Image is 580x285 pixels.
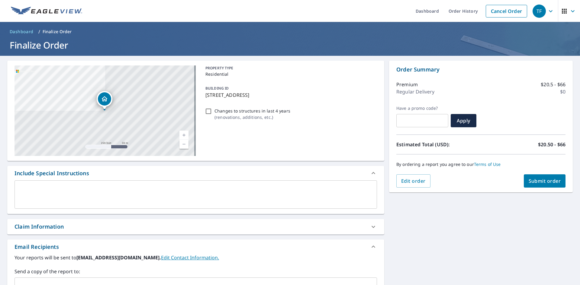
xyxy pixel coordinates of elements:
[38,28,40,35] li: /
[97,91,112,110] div: Dropped pin, building 1, Residential property, 224 Shadybrooke Dr N Douglassville, PA 19518
[524,174,566,188] button: Submit order
[560,88,565,95] p: $0
[396,88,434,95] p: Regular Delivery
[7,166,384,180] div: Include Special Instructions
[10,29,34,35] span: Dashboard
[451,114,476,127] button: Apply
[396,174,430,188] button: Edit order
[205,65,375,71] p: PROPERTY TYPE
[529,178,561,184] span: Submit order
[533,5,546,18] div: TF
[538,141,565,148] p: $20.50 - $66
[11,7,82,16] img: EV Logo
[456,117,472,124] span: Apply
[205,86,229,91] p: BUILDING ID
[396,141,481,148] p: Estimated Total (USD):
[486,5,527,17] a: Cancel Order
[7,27,573,36] nav: breadcrumb
[14,169,89,177] div: Include Special Instructions
[214,108,290,114] p: Changes to structures in last 4 years
[14,268,377,275] label: Send a copy of the report to:
[7,39,573,51] h1: Finalize Order
[541,81,565,88] p: $20.5 - $66
[396,162,565,167] p: By ordering a report you agree to our
[179,140,188,149] a: Current Level 17, Zoom Out
[76,254,161,261] b: [EMAIL_ADDRESS][DOMAIN_NAME].
[7,27,36,36] a: Dashboard
[14,223,64,231] div: Claim Information
[205,91,375,99] p: [STREET_ADDRESS]
[401,178,426,184] span: Edit order
[396,81,418,88] p: Premium
[205,71,375,77] p: Residential
[396,106,448,111] label: Have a promo code?
[474,161,501,167] a: Terms of Use
[14,254,377,261] label: Your reports will be sent to
[179,131,188,140] a: Current Level 17, Zoom In
[7,239,384,254] div: Email Recipients
[396,65,565,74] p: Order Summary
[161,254,219,261] a: EditContactInfo
[7,219,384,234] div: Claim Information
[14,243,59,251] div: Email Recipients
[214,114,290,120] p: ( renovations, additions, etc. )
[43,29,72,35] p: Finalize Order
